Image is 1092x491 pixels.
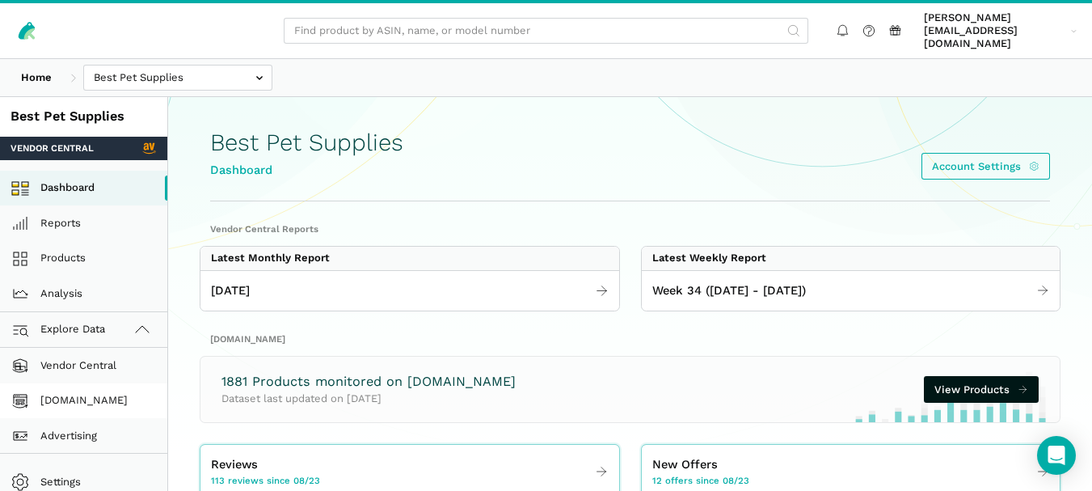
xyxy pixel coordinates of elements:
[211,455,258,474] span: Reviews
[934,382,1010,398] span: View Products
[924,11,1065,51] span: [PERSON_NAME][EMAIL_ADDRESS][DOMAIN_NAME]
[211,252,330,265] div: Latest Monthly Report
[11,142,94,154] span: Vendor Central
[284,18,808,44] input: Find product by ASIN, name, or model number
[642,277,1060,306] a: Week 34 ([DATE] - [DATE])
[652,281,806,300] span: Week 34 ([DATE] - [DATE])
[221,373,516,392] h3: 1881 Products monitored on [DOMAIN_NAME]
[210,222,1050,235] h2: Vendor Central Reports
[652,252,766,265] div: Latest Weekly Report
[210,129,403,156] h1: Best Pet Supplies
[16,320,106,340] span: Explore Data
[211,281,250,300] span: [DATE]
[221,391,516,407] p: Dataset last updated on [DATE]
[11,65,62,91] a: Home
[211,474,320,487] span: 113 reviews since 08/23
[652,474,749,487] span: 12 offers since 08/23
[83,65,272,91] input: Best Pet Supplies
[210,161,403,180] div: Dashboard
[200,277,619,306] a: [DATE]
[924,376,1039,403] a: View Products
[652,455,718,474] span: New Offers
[210,332,1050,345] h2: [DOMAIN_NAME]
[1037,436,1076,475] div: Open Intercom Messenger
[919,9,1082,53] a: [PERSON_NAME][EMAIL_ADDRESS][DOMAIN_NAME]
[11,108,157,126] div: Best Pet Supplies
[921,153,1050,180] a: Account Settings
